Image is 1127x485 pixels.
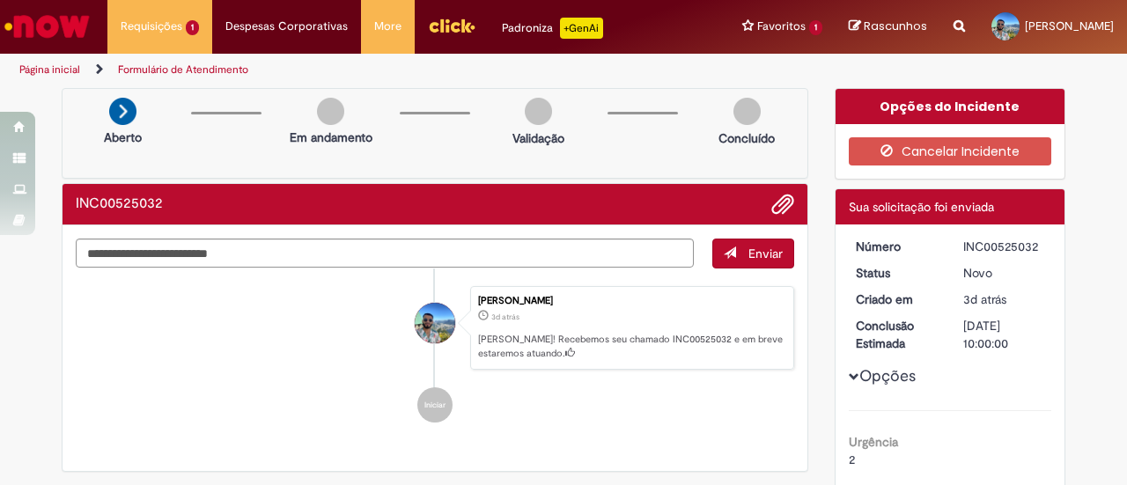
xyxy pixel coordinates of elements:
[478,333,784,360] p: [PERSON_NAME]! Recebemos seu chamado INC00525032 e em breve estaremos atuando.
[121,18,182,35] span: Requisições
[963,291,1006,307] time: 27/09/2025 19:38:09
[186,20,199,35] span: 1
[809,20,822,35] span: 1
[757,18,806,35] span: Favoritos
[843,317,951,352] dt: Conclusão Estimada
[963,317,1045,352] div: [DATE] 10:00:00
[2,9,92,44] img: ServiceNow
[374,18,401,35] span: More
[76,286,794,371] li: Anderson Manoel Da Silva
[1025,18,1114,33] span: [PERSON_NAME]
[771,193,794,216] button: Adicionar anexos
[118,62,248,77] a: Formulário de Atendimento
[836,89,1065,124] div: Opções do Incidente
[415,303,455,343] div: Anderson Manoel Da Silva
[963,290,1045,308] div: 27/09/2025 19:38:09
[502,18,603,39] div: Padroniza
[849,18,927,35] a: Rascunhos
[478,296,784,306] div: [PERSON_NAME]
[76,268,794,441] ul: Histórico de tíquete
[849,199,994,215] span: Sua solicitação foi enviada
[428,12,475,39] img: click_logo_yellow_360x200.png
[317,98,344,125] img: img-circle-grey.png
[491,312,519,322] span: 3d atrás
[718,129,775,147] p: Concluído
[290,129,372,146] p: Em andamento
[843,264,951,282] dt: Status
[560,18,603,39] p: +GenAi
[748,246,783,261] span: Enviar
[76,196,163,212] h2: INC00525032 Histórico de tíquete
[864,18,927,34] span: Rascunhos
[109,98,136,125] img: arrow-next.png
[849,137,1052,165] button: Cancelar Incidente
[104,129,142,146] p: Aberto
[733,98,761,125] img: img-circle-grey.png
[76,239,694,268] textarea: Digite sua mensagem aqui...
[963,238,1045,255] div: INC00525032
[512,129,564,147] p: Validação
[849,452,855,467] span: 2
[19,62,80,77] a: Página inicial
[849,434,898,450] b: Urgência
[843,238,951,255] dt: Número
[843,290,951,308] dt: Criado em
[963,291,1006,307] span: 3d atrás
[225,18,348,35] span: Despesas Corporativas
[525,98,552,125] img: img-circle-grey.png
[963,264,1045,282] div: Novo
[13,54,738,86] ul: Trilhas de página
[712,239,794,268] button: Enviar
[491,312,519,322] time: 27/09/2025 19:38:09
